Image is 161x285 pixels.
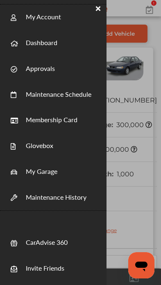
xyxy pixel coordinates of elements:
a: Dashboard [26,29,57,47]
a: Membership Card [26,106,77,124]
a: CarAdvise 360 [26,229,68,247]
a: Approvals [26,55,55,73]
button: Close Menu [93,3,103,13]
a: Glovebox [26,132,53,150]
a: Maintenance History [26,184,86,202]
a: My Garage [26,158,57,176]
a: My Account [26,3,61,21]
a: Maintenance Schedule [26,81,91,99]
iframe: Button to launch messaging window [128,252,154,278]
a: Invite Friends [26,255,64,273]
